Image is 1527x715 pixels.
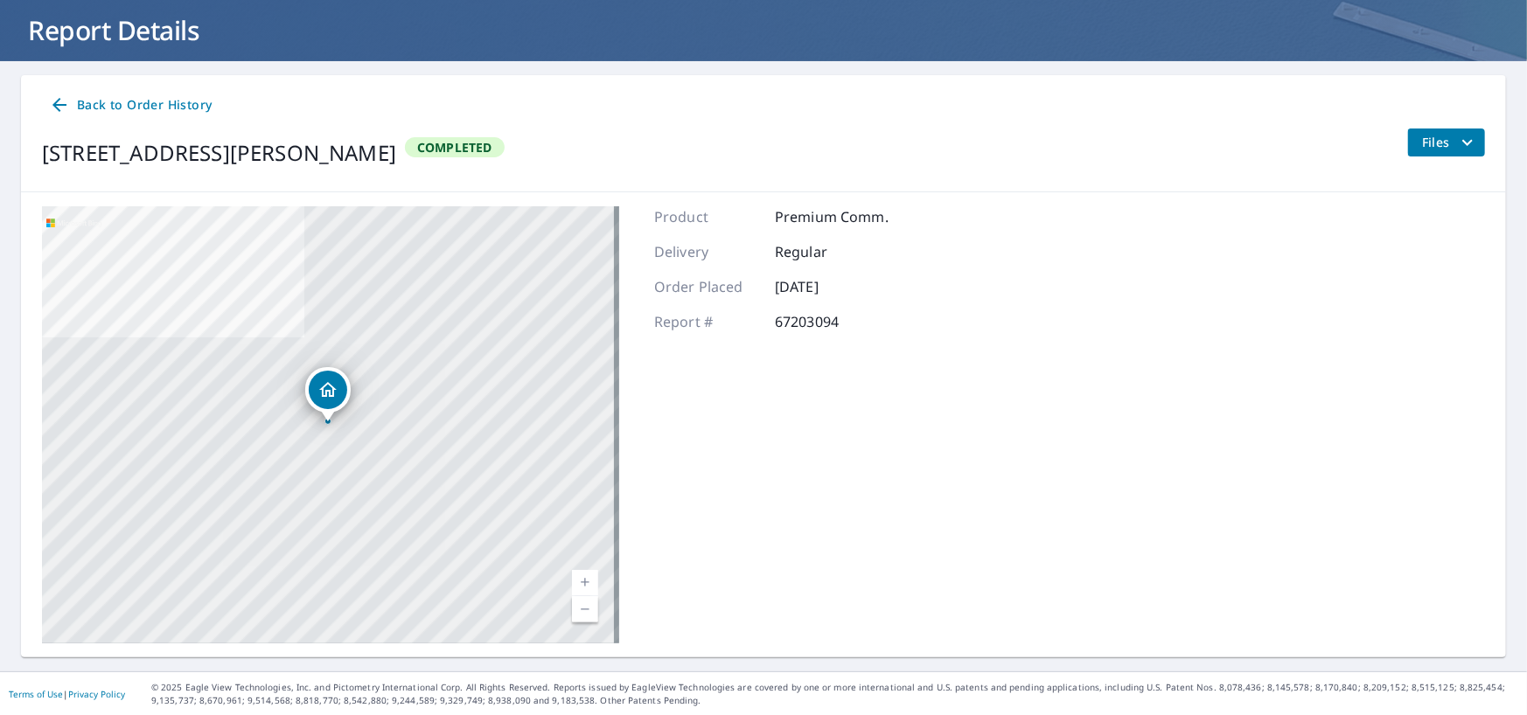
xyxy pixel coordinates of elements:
p: [DATE] [775,276,880,297]
h1: Report Details [21,12,1506,48]
p: © 2025 Eagle View Technologies, Inc. and Pictometry International Corp. All Rights Reserved. Repo... [151,681,1518,707]
p: Premium Comm. [775,206,889,227]
a: Back to Order History [42,89,219,121]
p: Regular [775,241,880,262]
p: 67203094 [775,311,880,332]
span: Back to Order History [49,94,212,116]
a: Current Level 17, Zoom Out [572,596,598,622]
a: Current Level 17, Zoom In [572,570,598,596]
a: Privacy Policy [68,688,125,700]
p: Report # [654,311,759,332]
a: Terms of Use [9,688,63,700]
button: filesDropdownBtn-67203094 [1407,128,1485,156]
div: Dropped pin, building 1, Residential property, 738 1/2 Parkman Ave Los Angeles, CA 90026 [305,367,351,421]
p: Product [654,206,759,227]
span: Files [1422,132,1478,153]
p: Order Placed [654,276,759,297]
span: Completed [407,139,503,156]
div: [STREET_ADDRESS][PERSON_NAME] [42,137,396,169]
p: | [9,689,125,699]
p: Delivery [654,241,759,262]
